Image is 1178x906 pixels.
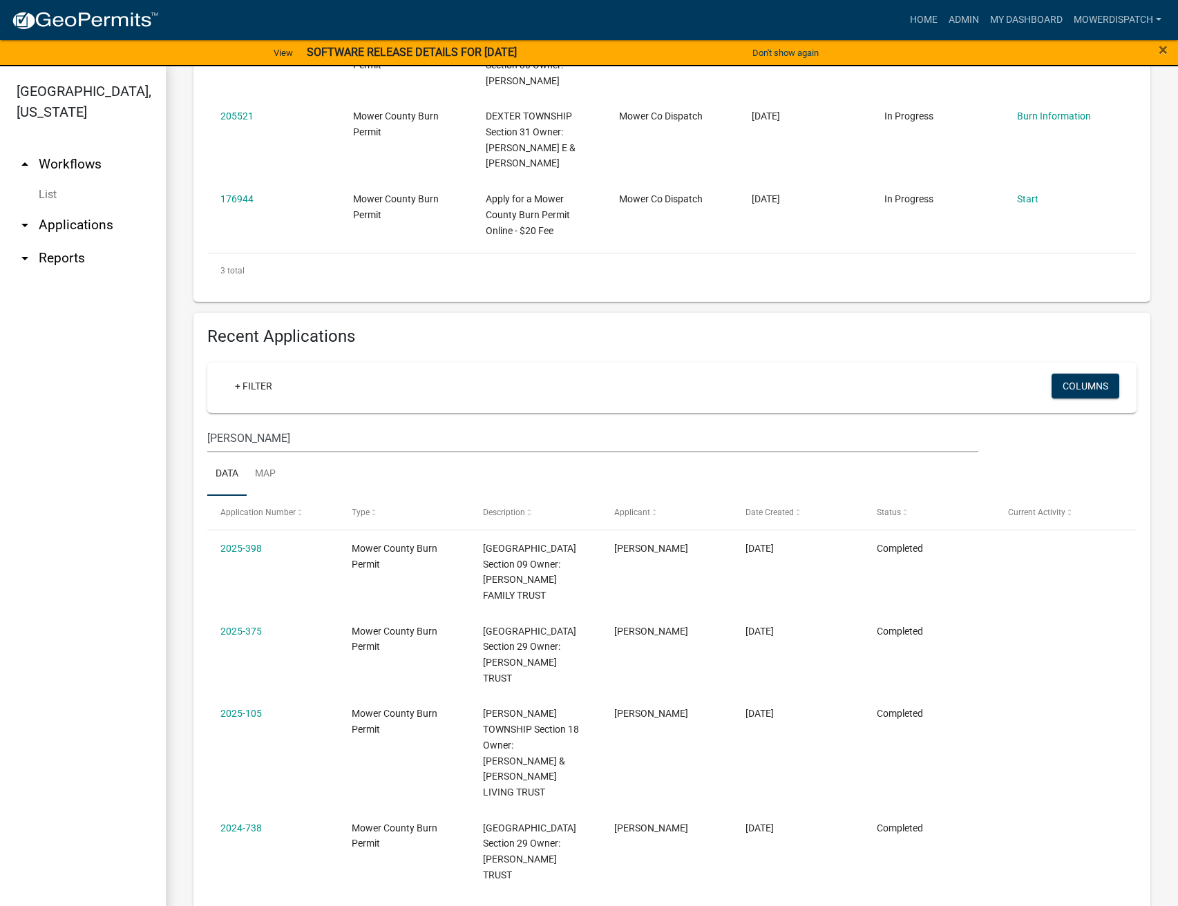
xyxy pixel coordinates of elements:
[1159,40,1168,59] span: ×
[339,496,470,529] datatable-header-cell: Type
[352,543,437,570] span: Mower County Burn Permit
[352,708,437,735] span: Mower County Burn Permit
[877,708,923,719] span: Completed
[745,543,774,554] span: 04/09/2025
[220,543,262,554] a: 2025-398
[220,822,262,833] a: 2024-738
[483,708,579,798] span: ADAMS TOWNSHIP Section 18 Owner: ROBERT V & DIANE K SMITH LIVING TRUST
[207,253,1137,288] div: 3 total
[877,508,901,517] span: Status
[877,822,923,833] span: Completed
[1052,374,1119,398] button: Columns
[752,193,780,204] span: 09/30/2023
[307,46,517,59] strong: SOFTWARE RELEASE DETAILS FOR [DATE]
[352,626,437,653] span: Mower County Burn Permit
[220,708,262,719] a: 2025-105
[220,626,262,637] a: 2025-375
[1017,110,1091,122] a: Burn Information
[601,496,732,529] datatable-header-cell: Applicant
[17,250,33,267] i: arrow_drop_down
[904,7,943,33] a: Home
[884,110,933,122] span: In Progress
[732,496,864,529] datatable-header-cell: Date Created
[985,7,1068,33] a: My Dashboard
[224,374,283,398] a: + Filter
[207,424,978,452] input: Search for applications
[483,543,576,601] span: BENNINGTON TOWNSHIP Section 09 Owner: ARVIN CHRISTENSEN FAMILY TRUST
[470,496,601,529] datatable-header-cell: Description
[1159,41,1168,58] button: Close
[614,508,650,517] span: Applicant
[483,822,576,880] span: RACINE TOWNSHIP Section 29 Owner: ARVIN M RINGEN TRUST
[220,508,296,517] span: Application Number
[1008,508,1065,517] span: Current Activity
[747,41,824,64] button: Don't show again
[207,452,247,497] a: Data
[995,496,1126,529] datatable-header-cell: Current Activity
[352,508,370,517] span: Type
[943,7,985,33] a: Admin
[353,193,439,220] span: Mower County Burn Permit
[483,626,576,684] span: RACINE TOWNSHIP Section 29 Owner: ARVIN M RINGEN TRUST
[614,626,688,637] span: Arvin Ringen
[877,626,923,637] span: Completed
[614,822,688,833] span: Arvin Ringen
[207,327,1137,347] h4: Recent Applications
[614,543,688,554] span: APRIL GRABAU
[220,193,254,204] a: 176944
[884,193,933,204] span: In Progress
[247,452,284,497] a: Map
[864,496,995,529] datatable-header-cell: Status
[1017,193,1038,204] a: Start
[745,508,794,517] span: Date Created
[17,156,33,173] i: arrow_drop_up
[17,217,33,233] i: arrow_drop_down
[486,110,576,168] span: DEXTER TOWNSHIP Section 31 Owner: MERTEN PATRICK E & SHERI M
[486,44,579,86] span: PLEASANT VALLEY TOWNSHIP Section 30 Owner: LECY BENNIE J
[220,110,254,122] a: 205521
[352,822,437,849] span: Mower County Burn Permit
[353,110,439,137] span: Mower County Burn Permit
[619,193,703,204] span: Mower Co Dispatch
[745,626,774,637] span: 04/07/2025
[745,822,774,833] span: 09/19/2024
[486,193,570,236] span: Apply for a Mower County Burn Permit Online - $20 Fee
[268,41,298,64] a: View
[1068,7,1167,33] a: MowerDispatch
[614,708,688,719] span: Mindy Williamson
[483,508,525,517] span: Description
[745,708,774,719] span: 01/17/2025
[207,496,339,529] datatable-header-cell: Application Number
[619,110,703,122] span: Mower Co Dispatch
[752,110,780,122] span: 12/27/2023
[877,543,923,554] span: Completed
